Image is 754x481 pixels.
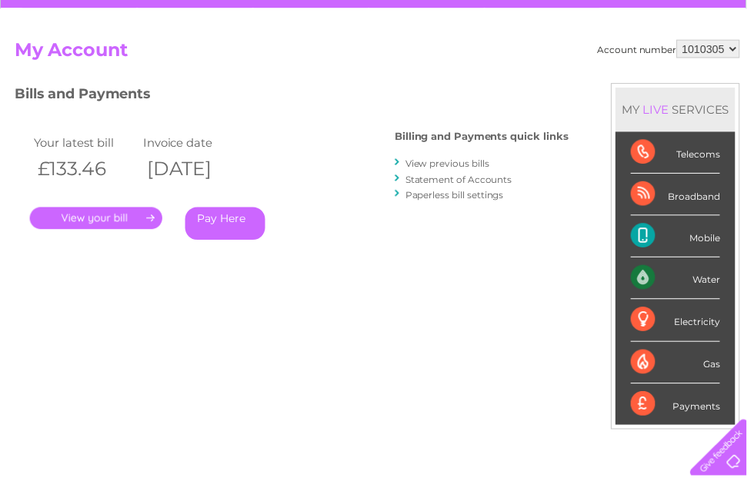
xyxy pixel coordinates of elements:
[141,134,252,154] td: Invoice date
[565,65,611,77] a: Telecoms
[30,154,141,186] th: £133.46
[26,40,105,87] img: logo.png
[399,132,574,144] h4: Billing and Payments quick links
[637,175,727,217] div: Broadband
[637,260,727,302] div: Water
[409,159,494,171] a: View previous bills
[187,209,268,242] a: Pay Here
[15,84,574,111] h3: Bills and Payments
[622,88,742,132] div: MY SERVICES
[637,302,727,344] div: Electricity
[30,134,141,154] td: Your latest bill
[15,40,747,69] h2: My Account
[409,175,517,187] a: Statement of Accounts
[652,65,689,77] a: Contact
[603,40,747,58] div: Account number
[483,65,512,77] a: Water
[703,65,739,77] a: Log out
[620,65,642,77] a: Blog
[637,345,727,387] div: Gas
[522,65,555,77] a: Energy
[637,133,727,175] div: Telecoms
[637,217,727,260] div: Mobile
[141,154,252,186] th: [DATE]
[30,209,164,231] a: .
[464,8,570,27] a: 0333 014 3131
[646,103,679,118] div: LIVE
[409,191,509,202] a: Paperless bill settings
[637,387,727,429] div: Payments
[15,8,742,75] div: Clear Business is a trading name of Verastar Limited (registered in [GEOGRAPHIC_DATA] No. 3667643...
